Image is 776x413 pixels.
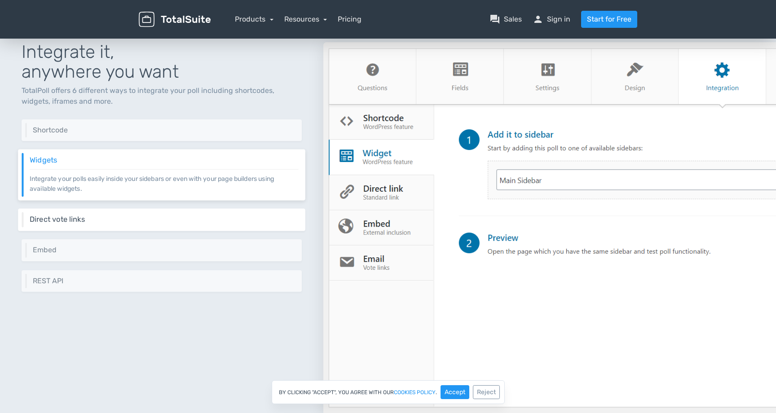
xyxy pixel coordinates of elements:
a: question_answerSales [489,14,522,25]
h6: Shortcode [33,126,295,134]
p: Direct vote links are useful when you want to send your poll as an email campaign. [30,223,299,224]
span: question_answer [489,14,500,25]
a: Pricing [338,14,362,25]
h6: Embed [33,246,295,254]
p: Embed your poll anywhere on the internet using an iframe. [33,254,295,255]
h1: Integrate it, anywhere you want [22,42,302,82]
h6: Direct vote links [30,215,299,223]
span: person [533,14,543,25]
p: Integrate your polls easily inside your sidebars or even with your page builders using available ... [30,169,299,193]
a: Resources [284,15,327,23]
div: By clicking "Accept", you agree with our . [272,380,505,404]
img: TotalSuite for WordPress [139,12,211,27]
h6: REST API [33,277,295,285]
a: cookies policy [394,390,436,395]
a: personSign in [533,14,570,25]
p: TotalPoll offers 6 different ways to integrate your poll including shortcodes, widgets, iframes a... [22,85,302,107]
a: Start for Free [581,11,637,28]
h6: Widgets [30,156,299,164]
a: Products [235,15,273,23]
button: Reject [473,385,500,399]
button: Accept [441,385,469,399]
